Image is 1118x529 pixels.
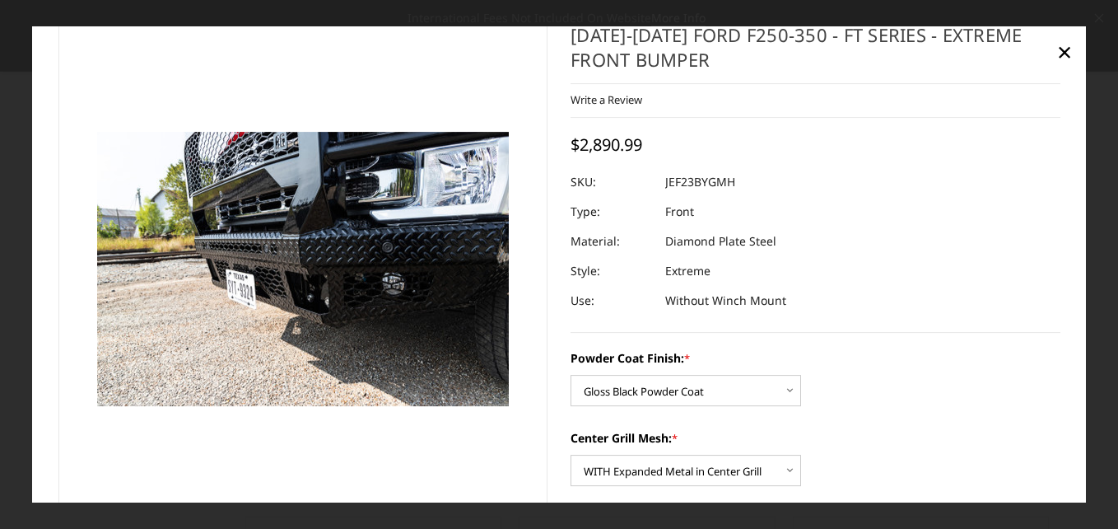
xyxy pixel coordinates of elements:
dd: Without Winch Mount [665,287,786,316]
span: × [1057,34,1072,69]
h1: [DATE]-[DATE] Ford F250-350 - FT Series - Extreme Front Bumper [571,22,1060,84]
span: $2,890.99 [571,134,642,157]
dt: SKU: [571,168,653,198]
dd: Extreme [665,257,710,287]
dt: Style: [571,257,653,287]
dd: JEF23BYGMH [665,168,735,198]
a: 2023-2025 Ford F250-350 - FT Series - Extreme Front Bumper [58,22,548,517]
dd: Diamond Plate Steel [665,227,776,257]
dd: Front [665,198,694,227]
dt: Type: [571,198,653,227]
dt: Use: [571,287,653,316]
label: Powder Coat Finish: [571,350,1060,367]
label: Center Grill Mesh: [571,430,1060,447]
a: Write a Review [571,92,642,107]
dt: Material: [571,227,653,257]
a: Close [1051,39,1078,65]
